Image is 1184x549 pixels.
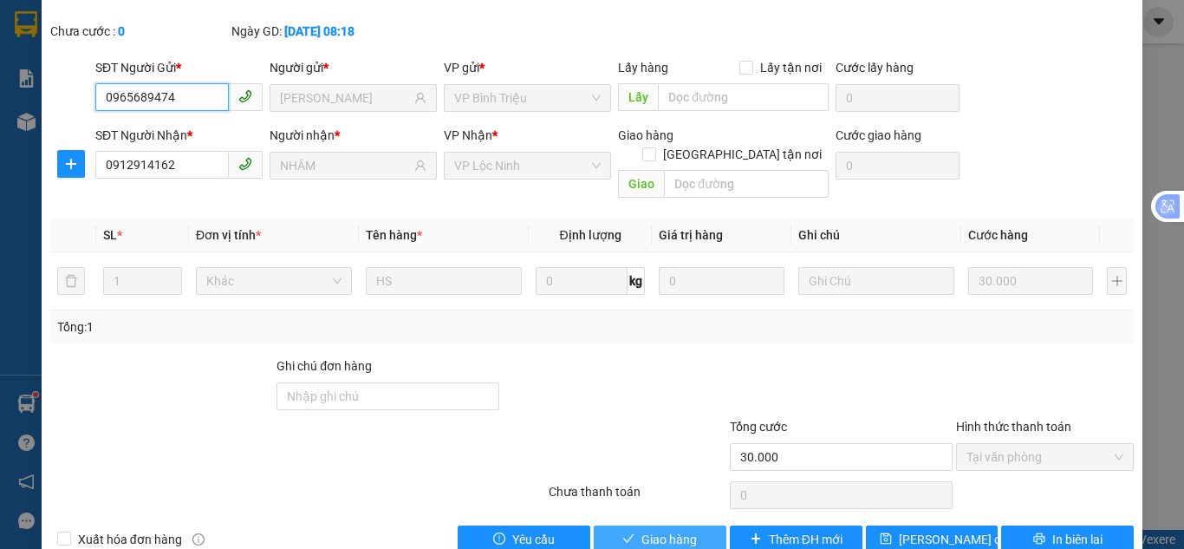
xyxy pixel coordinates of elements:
[366,228,422,242] span: Tên hàng
[135,16,177,35] span: Nhận:
[769,530,842,549] span: Thêm ĐH mới
[493,533,505,546] span: exclamation-circle
[1107,267,1127,295] button: plus
[192,533,205,546] span: info-circle
[135,15,274,56] div: VP Bình Triệu
[50,22,228,41] div: Chưa cước :
[836,61,914,75] label: Cước lấy hàng
[899,530,1064,549] span: [PERSON_NAME] chuyển hoàn
[622,533,634,546] span: check
[444,58,611,77] div: VP gửi
[238,157,252,171] span: phone
[15,16,42,35] span: Gửi:
[956,420,1071,434] label: Hình thức thanh toán
[798,267,954,295] input: Ghi Chú
[966,444,1123,470] span: Tại văn phòng
[414,92,426,104] span: user
[280,156,411,175] input: Tên người nhận
[238,89,252,103] span: phone
[547,482,728,513] div: Chưa thanh toán
[366,267,522,295] input: VD: Bàn, Ghế
[231,22,409,41] div: Ngày GD:
[414,160,426,172] span: user
[454,85,601,111] span: VP Bình Triệu
[968,267,1093,295] input: 0
[270,58,437,77] div: Người gửi
[836,128,921,142] label: Cước giao hàng
[836,84,960,112] input: Cước lấy hàng
[206,268,342,294] span: Khác
[135,56,274,98] div: CHỊ [PERSON_NAME]
[15,15,123,56] div: VP Lộc Ninh
[968,228,1028,242] span: Cước hàng
[15,56,123,77] div: GIÁP
[658,83,829,111] input: Dọc đường
[1052,530,1103,549] span: In biên lai
[659,267,784,295] input: 0
[880,533,892,546] span: save
[196,228,261,242] span: Đơn vị tính
[280,88,411,108] input: Tên người gửi
[95,126,263,145] div: SĐT Người Nhận
[71,530,189,549] span: Xuất hóa đơn hàng
[791,219,961,252] th: Ghi chú
[118,24,125,38] b: 0
[559,228,621,242] span: Định lượng
[103,228,117,242] span: SL
[750,533,762,546] span: plus
[618,170,664,198] span: Giao
[57,317,459,337] div: Tổng: 1
[270,126,437,145] div: Người nhận
[656,145,829,164] span: [GEOGRAPHIC_DATA] tận nơi
[444,128,492,142] span: VP Nhận
[618,83,658,111] span: Lấy
[641,530,697,549] span: Giao hàng
[618,61,668,75] span: Lấy hàng
[628,267,645,295] span: kg
[284,24,355,38] b: [DATE] 08:18
[659,228,723,242] span: Giá trị hàng
[664,170,829,198] input: Dọc đường
[95,58,263,77] div: SĐT Người Gửi
[618,128,673,142] span: Giao hàng
[454,153,601,179] span: VP Lộc Ninh
[276,382,499,410] input: Ghi chú đơn hàng
[1033,533,1045,546] span: printer
[836,152,960,180] input: Cước giao hàng
[58,157,84,171] span: plus
[276,359,372,373] label: Ghi chú đơn hàng
[730,420,787,434] span: Tổng cước
[57,267,85,295] button: delete
[512,530,555,549] span: Yêu cầu
[57,150,85,178] button: plus
[753,58,829,77] span: Lấy tận nơi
